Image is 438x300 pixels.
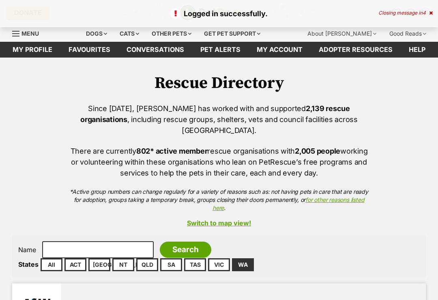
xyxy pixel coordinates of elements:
a: WA [232,258,254,271]
a: TAS [184,258,206,271]
span: Menu [21,30,39,37]
a: My profile [4,42,60,58]
h1: Rescue Directory [12,74,426,92]
a: Pet alerts [192,42,249,58]
input: Search [160,242,211,258]
a: conversations [118,42,192,58]
a: QLD [136,258,158,271]
div: About [PERSON_NAME] [302,26,382,42]
a: [GEOGRAPHIC_DATA] [88,258,110,271]
a: ACT [64,258,86,271]
div: Get pet support [198,26,266,42]
p: Since [DATE], [PERSON_NAME] has worked with and supported , including rescue groups, shelters, ve... [70,103,368,136]
em: *Active group numbers can change regularly for a variety of reasons such as: not having pets in c... [70,188,368,211]
a: Help [401,42,434,58]
div: Dogs [80,26,113,42]
div: Other pets [146,26,197,42]
div: Cats [114,26,145,42]
a: All [41,258,62,271]
label: States [18,260,39,268]
a: My account [249,42,311,58]
strong: 2,005 people [295,147,340,155]
a: NT [112,258,134,271]
p: There are currently rescue organisations with working or volunteering within these organisations ... [70,146,368,178]
a: SA [160,258,182,271]
strong: 802* active member [136,147,207,155]
a: Switch to map view! [12,219,426,227]
a: Menu [12,26,45,40]
div: Good Reads [384,26,432,42]
label: Name [18,246,36,253]
a: Favourites [60,42,118,58]
strong: 2,139 rescue organisations [80,104,350,124]
a: VIC [208,258,230,271]
a: Adopter resources [311,42,401,58]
